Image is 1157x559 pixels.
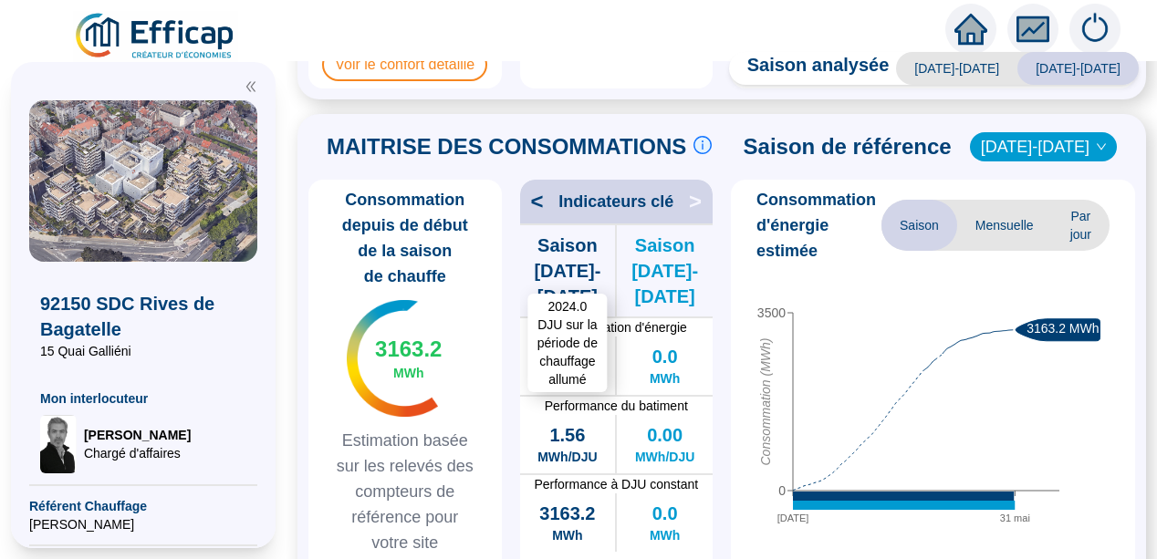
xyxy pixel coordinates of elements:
[617,233,713,309] span: Saison [DATE]-[DATE]
[40,342,246,360] span: 15 Quai Galliéni
[347,300,439,417] img: indicateur températures
[552,526,582,544] span: MWh
[981,133,1106,160] span: 2023-2024
[552,369,582,388] span: MWh
[40,415,77,473] img: Chargé d'affaires
[1069,4,1121,55] img: alerts
[650,526,680,544] span: MWh
[375,335,442,364] span: 3163.2
[327,132,686,161] span: MAITRISE DES CONSOMMATIONS
[729,52,890,85] span: Saison analysée
[647,422,683,448] span: 0.00
[40,389,246,408] span: Mon interlocuteur
[778,483,786,498] tspan: 0
[520,187,544,216] span: <
[29,515,257,533] span: [PERSON_NAME]
[652,344,678,369] span: 0.0
[520,233,616,309] span: Saison [DATE]-[DATE]
[1000,512,1030,523] tspan: 31 mai
[29,497,257,515] span: Référent Chauffage
[539,344,595,369] span: 3163.2
[520,397,714,415] span: Performance du batiment
[689,187,713,216] span: >
[1096,141,1107,152] span: down
[1052,200,1110,251] span: Par jour
[635,448,694,466] span: MWh/DJU
[520,475,714,493] span: Performance à DJU constant
[881,200,957,251] span: Saison
[954,13,987,46] span: home
[744,132,952,161] span: Saison de référence
[650,369,680,388] span: MWh
[1016,13,1049,46] span: fund
[316,428,495,555] span: Estimation basée sur les relevés des compteurs de référence pour votre site
[316,187,495,289] span: Consommation depuis de début de la saison de chauffe
[322,48,487,81] span: Voir le confort détaillé
[245,80,257,93] span: double-left
[777,512,809,523] tspan: [DATE]
[896,52,1017,85] span: [DATE]-[DATE]
[758,338,773,466] tspan: Consommation (MWh)
[957,200,1052,251] span: Mensuelle
[756,187,881,264] span: Consommation d'énergie estimée
[1017,52,1139,85] span: [DATE]-[DATE]
[520,318,714,336] span: Consommation d'énergie
[84,426,191,444] span: [PERSON_NAME]
[558,189,673,214] span: Indicateurs clé
[84,444,191,462] span: Chargé d'affaires
[73,11,238,62] img: efficap energie logo
[539,501,595,526] span: 3163.2
[1027,321,1099,336] text: 3163.2 MWh
[652,501,678,526] span: 0.0
[693,136,712,154] span: info-circle
[40,291,246,342] span: 92150 SDC Rives de Bagatelle
[537,448,597,466] span: MWh/DJU
[757,305,786,320] tspan: 3500
[393,364,423,382] span: MWh
[549,422,585,448] span: 1.56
